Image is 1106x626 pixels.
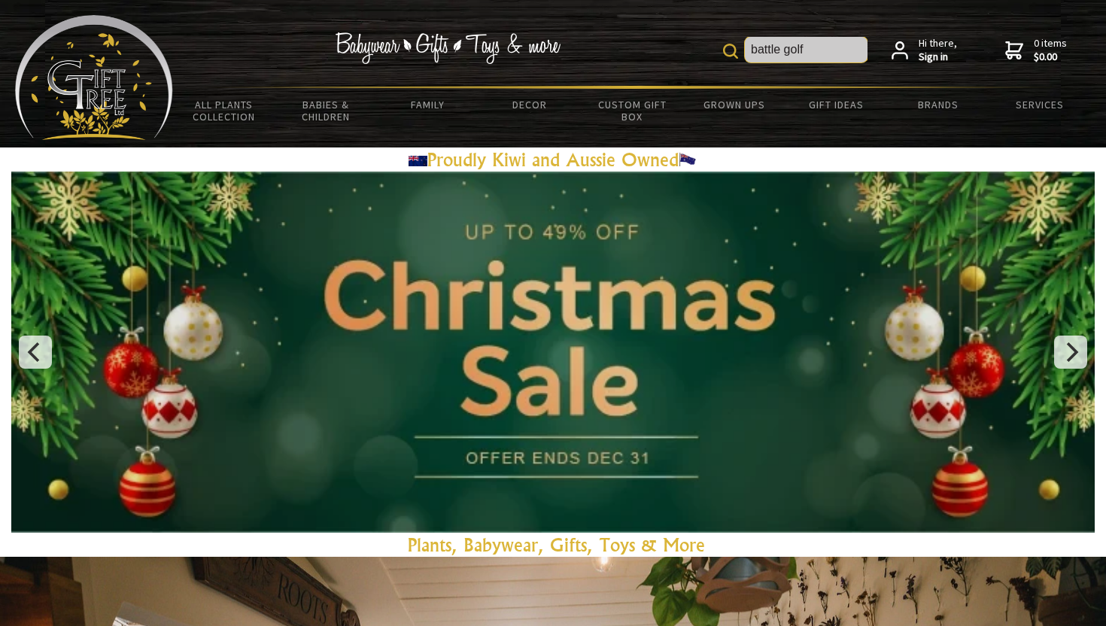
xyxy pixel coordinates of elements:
[683,89,785,120] a: Grown Ups
[723,44,738,59] img: product search
[173,89,275,132] a: All Plants Collection
[919,37,957,63] span: Hi there,
[15,15,173,140] img: Babyware - Gifts - Toys and more...
[1034,36,1067,63] span: 0 items
[892,37,957,63] a: Hi there,Sign in
[919,50,957,64] strong: Sign in
[377,89,479,120] a: Family
[989,89,1092,120] a: Services
[408,533,696,556] a: Plants, Babywear, Gifts, Toys & Mor
[336,32,561,64] img: Babywear - Gifts - Toys & more
[1034,50,1067,64] strong: $0.00
[581,89,683,132] a: Custom Gift Box
[19,336,52,369] button: Previous
[1054,336,1087,369] button: Next
[1005,37,1067,63] a: 0 items$0.00
[745,37,867,62] input: Site Search
[409,148,697,171] a: Proudly Kiwi and Aussie Owned
[479,89,582,120] a: Decor
[887,89,989,120] a: Brands
[275,89,378,132] a: Babies & Children
[785,89,887,120] a: Gift Ideas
